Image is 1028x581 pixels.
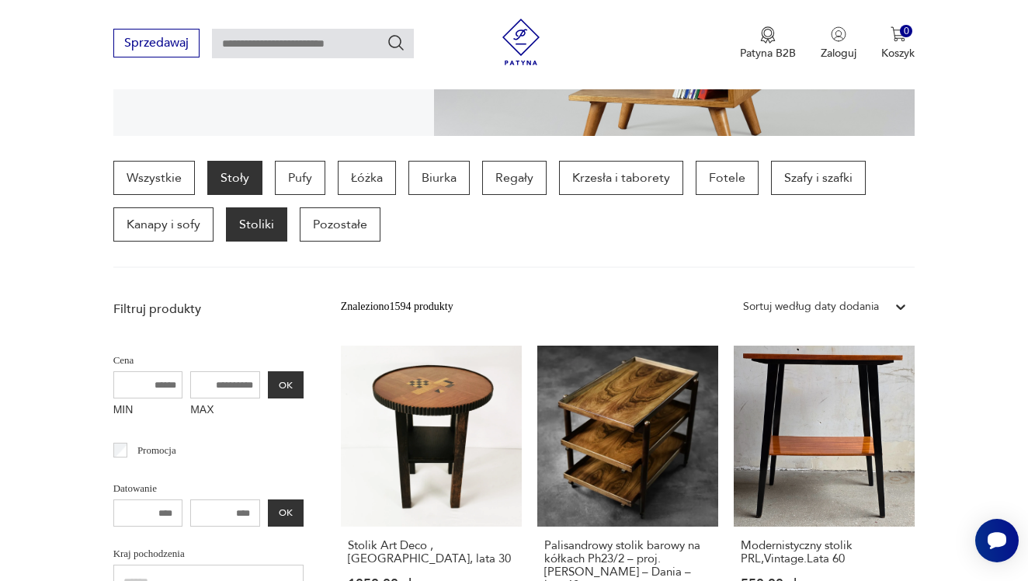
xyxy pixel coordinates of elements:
p: Datowanie [113,480,304,497]
img: Patyna - sklep z meblami i dekoracjami vintage [498,19,544,65]
button: Szukaj [387,33,405,52]
a: Szafy i szafki [771,161,866,195]
p: Kraj pochodzenia [113,545,304,562]
a: Krzesła i taborety [559,161,683,195]
a: Pufy [275,161,325,195]
p: Zaloguj [821,46,856,61]
button: OK [268,371,304,398]
a: Ikona medaluPatyna B2B [740,26,796,61]
p: Promocja [137,442,176,459]
img: Ikona koszyka [891,26,906,42]
p: Patyna B2B [740,46,796,61]
div: Znaleziono 1594 produkty [341,298,453,315]
div: 0 [900,25,913,38]
img: Ikona medalu [760,26,776,43]
a: Wszystkie [113,161,195,195]
a: Stoliki [226,207,287,242]
h3: Modernistyczny stolik PRL,Vintage.Lata 60 [741,539,908,565]
button: Sprzedawaj [113,29,200,57]
label: MAX [190,398,260,423]
div: Sortuj według daty dodania [743,298,879,315]
p: Cena [113,352,304,369]
a: Fotele [696,161,759,195]
label: MIN [113,398,183,423]
img: Ikonka użytkownika [831,26,846,42]
button: 0Koszyk [881,26,915,61]
a: Kanapy i sofy [113,207,214,242]
a: Biurka [408,161,470,195]
a: Sprzedawaj [113,39,200,50]
button: Patyna B2B [740,26,796,61]
a: Pozostałe [300,207,380,242]
a: Łóżka [338,161,396,195]
iframe: Smartsupp widget button [975,519,1019,562]
p: Filtruj produkty [113,301,304,318]
p: Koszyk [881,46,915,61]
button: OK [268,499,304,527]
a: Regały [482,161,547,195]
button: Zaloguj [821,26,856,61]
h3: Stolik Art Deco , [GEOGRAPHIC_DATA], lata 30 [348,539,515,565]
a: Stoły [207,161,262,195]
